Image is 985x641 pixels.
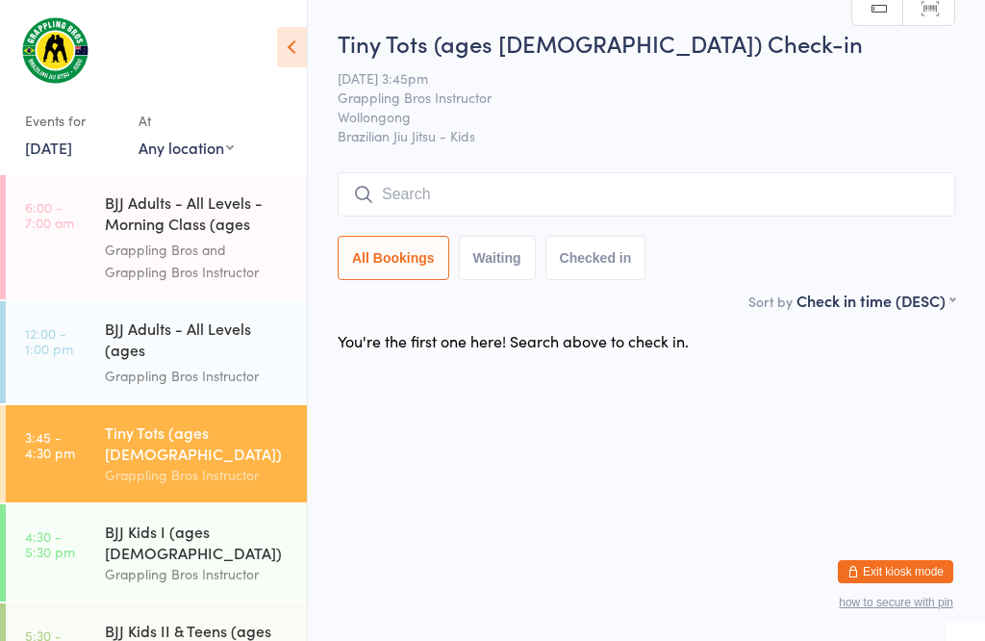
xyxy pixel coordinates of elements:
[139,137,234,158] div: Any location
[105,464,290,486] div: Grappling Bros Instructor
[105,422,290,464] div: Tiny Tots (ages [DEMOGRAPHIC_DATA])
[139,105,234,137] div: At
[6,175,307,299] a: 6:00 -7:00 amBJJ Adults - All Levels - Morning Class (ages [DEMOGRAPHIC_DATA]+)Grappling Bros and...
[6,405,307,502] a: 3:45 -4:30 pmTiny Tots (ages [DEMOGRAPHIC_DATA])Grappling Bros Instructor
[338,68,925,88] span: [DATE] 3:45pm
[25,137,72,158] a: [DATE]
[25,528,75,559] time: 4:30 - 5:30 pm
[105,239,290,283] div: Grappling Bros and Grappling Bros Instructor
[545,236,646,280] button: Checked in
[338,330,689,351] div: You're the first one here! Search above to check in.
[338,107,925,126] span: Wollongong
[25,429,75,460] time: 3:45 - 4:30 pm
[19,14,91,86] img: Grappling Bros Wollongong
[105,521,290,563] div: BJJ Kids I (ages [DEMOGRAPHIC_DATA])
[459,236,536,280] button: Waiting
[25,199,74,230] time: 6:00 - 7:00 am
[748,292,793,311] label: Sort by
[105,192,290,239] div: BJJ Adults - All Levels - Morning Class (ages [DEMOGRAPHIC_DATA]+)
[338,126,955,145] span: Brazilian Jiu Jitsu - Kids
[105,365,290,387] div: Grappling Bros Instructor
[338,172,955,217] input: Search
[25,325,73,356] time: 12:00 - 1:00 pm
[839,596,953,609] button: how to secure with pin
[105,318,290,365] div: BJJ Adults - All Levels (ages [DEMOGRAPHIC_DATA]+)
[838,560,953,583] button: Exit kiosk mode
[6,301,307,403] a: 12:00 -1:00 pmBJJ Adults - All Levels (ages [DEMOGRAPHIC_DATA]+)Grappling Bros Instructor
[338,88,925,107] span: Grappling Bros Instructor
[6,504,307,602] a: 4:30 -5:30 pmBJJ Kids I (ages [DEMOGRAPHIC_DATA])Grappling Bros Instructor
[796,290,955,311] div: Check in time (DESC)
[338,236,449,280] button: All Bookings
[105,563,290,585] div: Grappling Bros Instructor
[338,27,955,59] h2: Tiny Tots (ages [DEMOGRAPHIC_DATA]) Check-in
[25,105,119,137] div: Events for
